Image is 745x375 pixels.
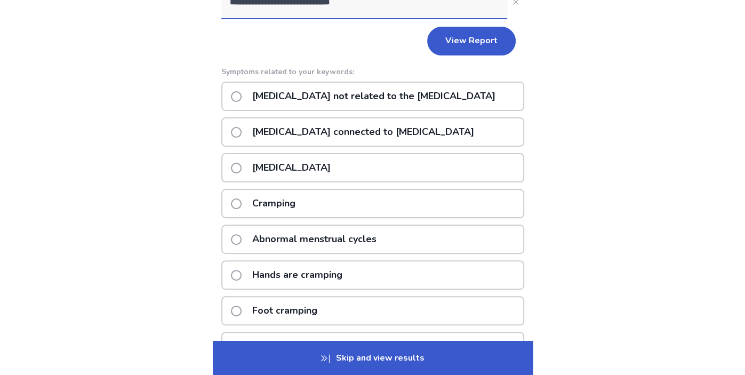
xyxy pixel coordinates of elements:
[246,226,383,253] p: Abnormal menstrual cycles
[246,297,324,324] p: Foot cramping
[213,341,533,375] p: Skip and view results
[427,27,516,55] button: View Report
[246,154,337,181] p: [MEDICAL_DATA]
[246,83,502,110] p: [MEDICAL_DATA] not related to the [MEDICAL_DATA]
[246,333,350,360] p: Reverse sleep cycle
[246,118,480,146] p: [MEDICAL_DATA] connected to [MEDICAL_DATA]
[246,190,302,217] p: Cramping
[246,261,349,289] p: Hands are cramping
[221,66,524,77] p: Symptoms related to your keywords:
